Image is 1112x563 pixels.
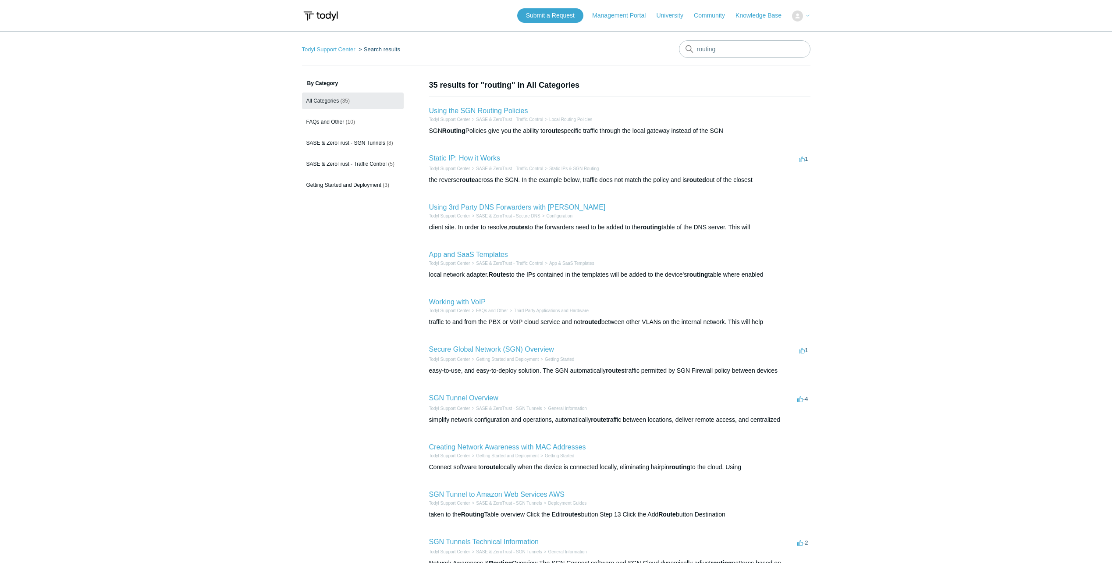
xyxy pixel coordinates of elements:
a: Todyl Support Center [429,261,470,266]
li: SASE & ZeroTrust - Traffic Control [470,165,543,172]
li: Search results [357,46,400,53]
span: 1 [799,347,808,353]
li: SASE & ZeroTrust - Traffic Control [470,260,543,267]
span: Getting Started and Deployment [306,182,381,188]
h3: By Category [302,79,404,87]
a: Todyl Support Center [429,501,470,506]
a: SASE & ZeroTrust - Traffic Control [476,166,543,171]
em: routed [687,176,706,183]
em: routes [562,511,581,518]
li: SASE & ZeroTrust - SGN Tunnels [470,549,542,555]
a: Todyl Support Center [429,214,470,218]
li: SASE & ZeroTrust - Secure DNS [470,213,540,219]
div: the reverse across the SGN. In the example below, traffic does not match the policy and is out of... [429,175,810,185]
a: University [656,11,692,20]
span: (3) [383,182,389,188]
li: Todyl Support Center [429,165,470,172]
a: Getting Started [545,357,574,362]
a: Using the SGN Routing Policies [429,107,528,114]
a: SASE & ZeroTrust - SGN Tunnels [476,501,542,506]
a: Knowledge Base [735,11,790,20]
a: Todyl Support Center [429,166,470,171]
em: routes [509,224,528,231]
span: FAQs and Other [306,119,345,125]
a: Submit a Request [517,8,583,23]
em: route [591,416,606,423]
a: General Information [548,406,586,411]
a: Todyl Support Center [302,46,355,53]
li: SASE & ZeroTrust - SGN Tunnels [470,500,542,506]
a: App and SaaS Templates [429,251,508,258]
a: Getting Started [545,453,574,458]
a: SASE & ZeroTrust - Traffic Control (5) [302,156,404,172]
li: App & SaaS Templates [543,260,594,267]
em: Route [658,511,676,518]
span: (10) [346,119,355,125]
li: Static IPs & SGN Routing [543,165,599,172]
a: Todyl Support Center [429,549,470,554]
a: SASE & ZeroTrust - Traffic Control [476,261,543,266]
a: Getting Started and Deployment (3) [302,177,404,193]
li: Todyl Support Center [429,307,470,314]
a: Configuration [546,214,572,218]
li: General Information [542,549,587,555]
span: 1 [799,156,808,162]
em: routing [669,463,690,470]
a: Todyl Support Center [429,308,470,313]
input: Search [679,40,810,58]
a: Todyl Support Center [429,453,470,458]
div: SGN Policies give you the ability to specific traffic through the local gateway instead of the SGN [429,126,810,135]
span: (5) [388,161,394,167]
h1: 35 results for "routing" in All Categories [429,79,810,91]
div: local network adapter. to the IPs contained in the templates will be added to the device's table ... [429,270,810,279]
a: Local Routing Policies [549,117,592,122]
a: Todyl Support Center [429,357,470,362]
span: SASE & ZeroTrust - Traffic Control [306,161,387,167]
li: Deployment Guides [542,500,587,506]
a: SGN Tunnels Technical Information [429,538,539,545]
em: Routes [489,271,509,278]
span: (8) [387,140,393,146]
li: General Information [542,405,587,412]
div: traffic to and from the PBX or VoIP cloud service and not between other VLANs on the internal net... [429,317,810,327]
div: taken to the Table overview Click the Edit button Step 13 Click the Add button Destination [429,510,810,519]
li: Getting Started [539,356,574,363]
img: Todyl Support Center Help Center home page [302,8,339,24]
li: Todyl Support Center [429,549,470,555]
a: Using 3rd Party DNS Forwarders with [PERSON_NAME] [429,203,606,211]
em: route [460,176,475,183]
li: Local Routing Policies [543,116,592,123]
em: Routing [442,127,465,134]
a: FAQs and Other [476,308,508,313]
a: Community [694,11,734,20]
em: route [483,463,499,470]
li: Todyl Support Center [429,213,470,219]
a: SASE & ZeroTrust - SGN Tunnels [476,406,542,411]
a: SASE & ZeroTrust - SGN Tunnels [476,549,542,554]
li: FAQs and Other [470,307,508,314]
a: Static IPs & SGN Routing [549,166,599,171]
span: (35) [341,98,350,104]
li: Getting Started and Deployment [470,453,539,459]
a: Getting Started and Deployment [476,357,539,362]
li: Todyl Support Center [429,405,470,412]
em: route [546,127,561,134]
a: Working with VoIP [429,298,486,306]
li: Third Party Applications and Hardware [508,307,589,314]
a: Todyl Support Center [429,117,470,122]
span: SASE & ZeroTrust - SGN Tunnels [306,140,385,146]
div: Connect software to locally when the device is connected locally, eliminating hairpin to the clou... [429,463,810,472]
a: SGN Tunnel Overview [429,394,498,402]
em: Routing [461,511,484,518]
span: -4 [797,396,808,402]
li: Todyl Support Center [302,46,357,53]
em: routing [640,224,661,231]
li: Todyl Support Center [429,260,470,267]
li: Todyl Support Center [429,116,470,123]
span: All Categories [306,98,339,104]
span: -2 [797,539,808,546]
li: SASE & ZeroTrust - SGN Tunnels [470,405,542,412]
a: Deployment Guides [548,501,586,506]
a: General Information [548,549,586,554]
a: All Categories (35) [302,93,404,109]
